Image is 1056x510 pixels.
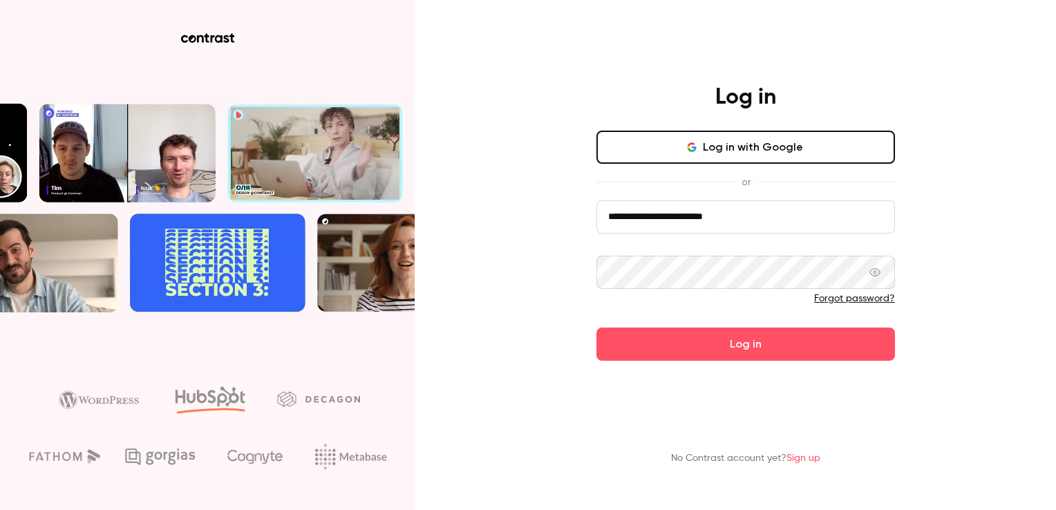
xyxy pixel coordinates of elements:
img: decagon [277,391,360,406]
h4: Log in [715,84,776,111]
button: Log in [596,328,895,361]
a: Sign up [786,453,820,463]
a: Forgot password? [814,294,895,303]
span: or [735,175,757,189]
button: Log in with Google [596,131,895,164]
p: No Contrast account yet? [671,451,820,466]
